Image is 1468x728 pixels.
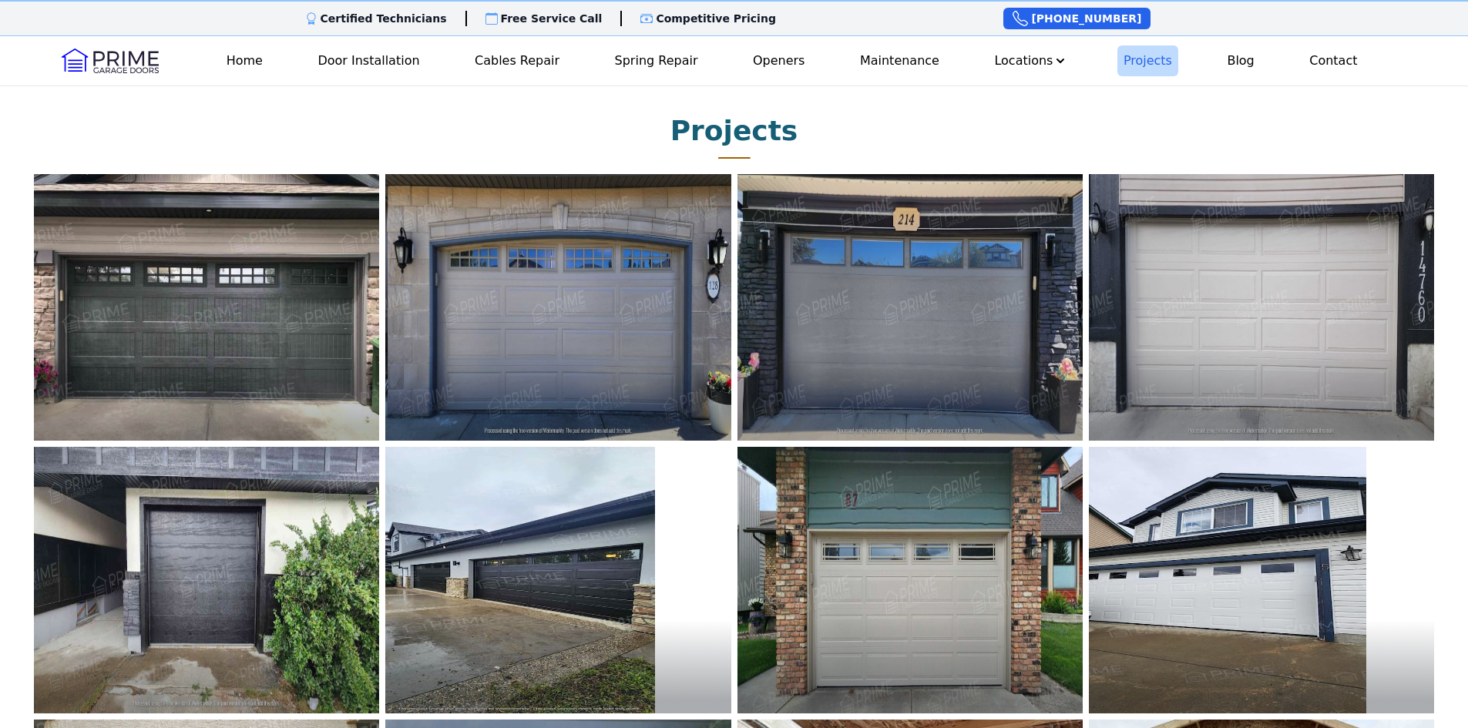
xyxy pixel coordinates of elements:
img: Prime garage doors repair and installation [385,174,731,441]
a: Projects [1117,45,1178,76]
p: Free Service Call [501,11,603,26]
img: Prime garage doors repair and installation [737,174,1083,441]
a: [PHONE_NUMBER] [1003,8,1151,29]
img: Prime garage doors repair and installation [34,447,379,713]
img: Prime garage doors repair and installation [1089,447,1366,713]
img: Prime garage doors repair and installation [385,447,655,713]
img: Prime garage doors repair and installation [34,174,379,441]
img: Logo [62,49,159,73]
button: Locations [988,45,1074,76]
h2: Projects [670,116,798,146]
a: Door Installation [311,45,425,76]
img: Prime garage doors repair and installation [1089,174,1434,441]
a: Openers [747,45,811,76]
p: Certified Technicians [321,11,447,26]
a: Home [220,45,269,76]
a: Contact [1303,45,1363,76]
a: Cables Repair [469,45,566,76]
a: Spring Repair [609,45,704,76]
img: Prime garage doors repair and installation [737,447,1083,713]
a: Blog [1221,45,1260,76]
p: Competitive Pricing [656,11,776,26]
a: Maintenance [854,45,946,76]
